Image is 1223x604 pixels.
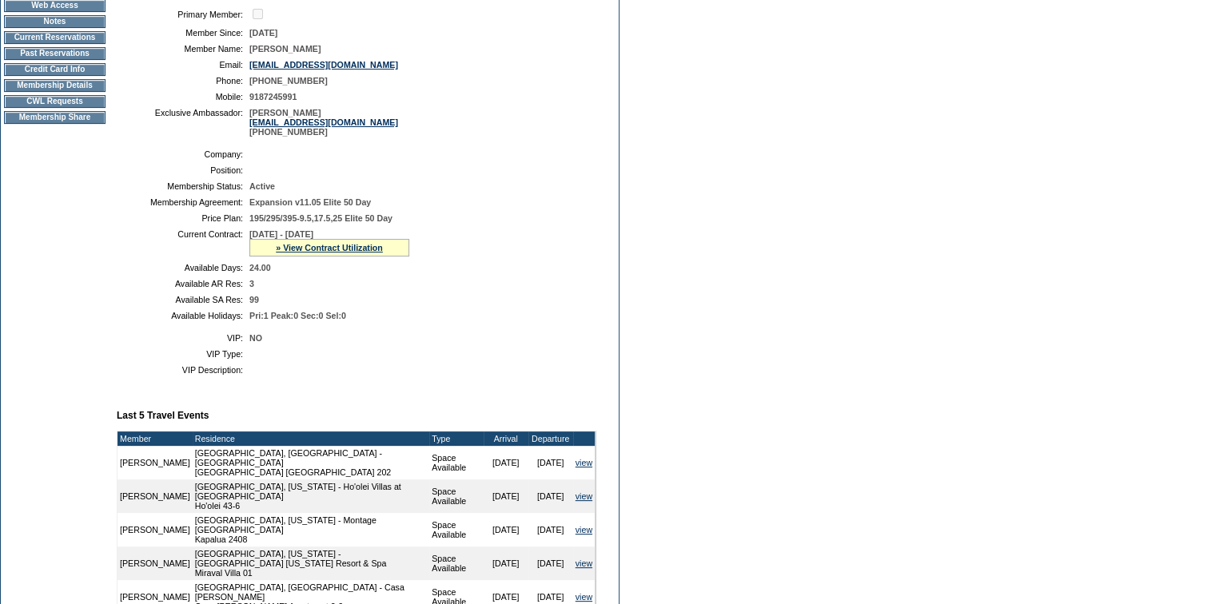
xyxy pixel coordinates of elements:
[249,311,346,320] span: Pri:1 Peak:0 Sec:0 Sel:0
[429,479,484,513] td: Space Available
[123,197,243,207] td: Membership Agreement:
[123,28,243,38] td: Member Since:
[249,92,297,101] span: 9187245991
[123,165,243,175] td: Position:
[123,295,243,304] td: Available SA Res:
[249,279,254,288] span: 3
[249,117,398,127] a: [EMAIL_ADDRESS][DOMAIN_NAME]
[123,279,243,288] td: Available AR Res:
[249,44,321,54] span: [PERSON_NAME]
[123,108,243,137] td: Exclusive Ambassador:
[576,525,592,534] a: view
[576,558,592,568] a: view
[118,431,193,446] td: Member
[249,229,313,239] span: [DATE] - [DATE]
[249,333,262,343] span: NO
[528,446,573,479] td: [DATE]
[123,60,243,70] td: Email:
[123,92,243,101] td: Mobile:
[123,365,243,375] td: VIP Description:
[118,513,193,546] td: [PERSON_NAME]
[123,213,243,223] td: Price Plan:
[4,47,106,60] td: Past Reservations
[249,181,275,191] span: Active
[4,111,106,124] td: Membership Share
[4,31,106,44] td: Current Reservations
[193,546,430,580] td: [GEOGRAPHIC_DATA], [US_STATE] - [GEOGRAPHIC_DATA] [US_STATE] Resort & Spa Miraval Villa 01
[123,311,243,320] td: Available Holidays:
[484,431,528,446] td: Arrival
[4,79,106,92] td: Membership Details
[576,592,592,602] a: view
[123,263,243,272] td: Available Days:
[123,229,243,256] td: Current Contract:
[576,491,592,501] a: view
[484,546,528,580] td: [DATE]
[429,546,484,580] td: Space Available
[249,76,328,85] span: [PHONE_NUMBER]
[249,295,259,304] span: 99
[123,6,243,22] td: Primary Member:
[484,446,528,479] td: [DATE]
[193,431,430,446] td: Residence
[249,108,398,137] span: [PERSON_NAME] [PHONE_NUMBER]
[528,513,573,546] td: [DATE]
[123,149,243,159] td: Company:
[123,44,243,54] td: Member Name:
[117,410,209,421] b: Last 5 Travel Events
[4,95,106,108] td: CWL Requests
[429,431,484,446] td: Type
[249,28,277,38] span: [DATE]
[249,213,392,223] span: 195/295/395-9.5,17.5,25 Elite 50 Day
[484,513,528,546] td: [DATE]
[118,546,193,580] td: [PERSON_NAME]
[484,479,528,513] td: [DATE]
[249,197,371,207] span: Expansion v11.05 Elite 50 Day
[528,546,573,580] td: [DATE]
[193,446,430,479] td: [GEOGRAPHIC_DATA], [GEOGRAPHIC_DATA] - [GEOGRAPHIC_DATA] [GEOGRAPHIC_DATA] [GEOGRAPHIC_DATA] 202
[429,513,484,546] td: Space Available
[528,431,573,446] td: Departure
[118,479,193,513] td: [PERSON_NAME]
[193,513,430,546] td: [GEOGRAPHIC_DATA], [US_STATE] - Montage [GEOGRAPHIC_DATA] Kapalua 2408
[576,458,592,467] a: view
[276,243,383,252] a: » View Contract Utilization
[4,15,106,28] td: Notes
[118,446,193,479] td: [PERSON_NAME]
[249,263,271,272] span: 24.00
[4,63,106,76] td: Credit Card Info
[123,181,243,191] td: Membership Status:
[123,349,243,359] td: VIP Type:
[123,333,243,343] td: VIP:
[123,76,243,85] td: Phone:
[528,479,573,513] td: [DATE]
[193,479,430,513] td: [GEOGRAPHIC_DATA], [US_STATE] - Ho'olei Villas at [GEOGRAPHIC_DATA] Ho'olei 43-6
[249,60,398,70] a: [EMAIL_ADDRESS][DOMAIN_NAME]
[429,446,484,479] td: Space Available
